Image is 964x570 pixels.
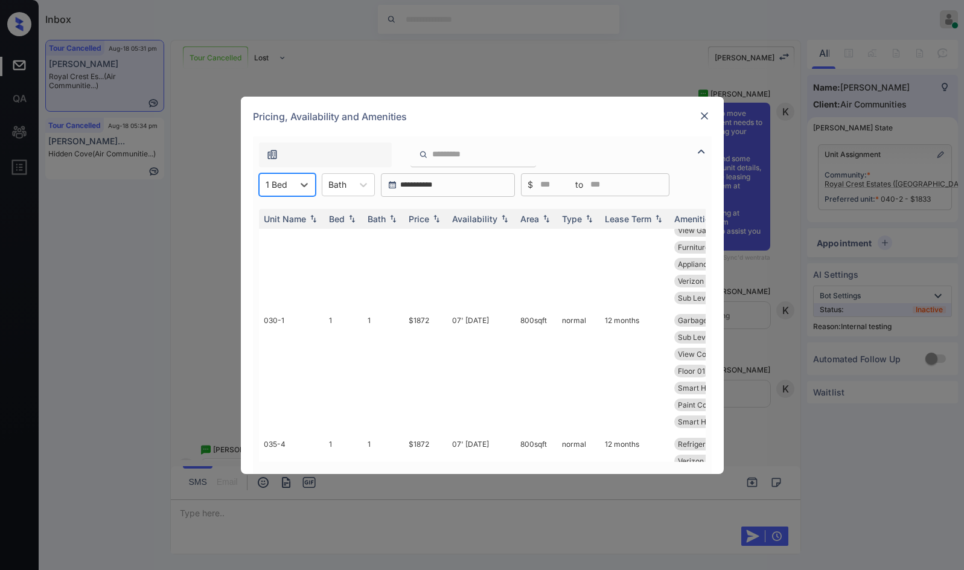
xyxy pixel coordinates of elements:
[557,433,600,557] td: normal
[698,110,710,122] img: close
[694,144,709,159] img: icon-zuma
[674,214,715,224] div: Amenities
[404,433,447,557] td: $1872
[678,316,741,325] span: Garbage disposa...
[447,309,516,433] td: 07' [DATE]
[600,309,669,433] td: 12 months
[324,309,363,433] td: 1
[678,440,735,449] span: Refrigerator Le...
[678,293,712,303] span: Sub Level
[516,168,557,309] td: 800 sqft
[575,178,583,191] span: to
[409,214,429,224] div: Price
[678,350,732,359] span: View Courtyard
[266,149,278,161] img: icon-zuma
[678,226,722,235] span: View Garden
[678,367,705,376] span: Floor 01
[259,433,324,557] td: 035-4
[346,214,358,223] img: sorting
[404,309,447,433] td: $1872
[557,168,600,309] td: normal
[363,168,404,309] td: 1
[600,168,669,309] td: 12 months
[368,214,386,224] div: Bath
[499,214,511,223] img: sorting
[600,433,669,557] td: 12 months
[363,309,404,433] td: 1
[516,433,557,557] td: 800 sqft
[259,168,324,309] td: 021-4
[324,433,363,557] td: 1
[562,214,582,224] div: Type
[678,277,731,286] span: Verizon fios in...
[363,433,404,557] td: 1
[605,214,651,224] div: Lease Term
[452,214,497,224] div: Availability
[678,243,736,252] span: Furniture Renta...
[387,214,399,223] img: sorting
[583,214,595,223] img: sorting
[678,260,736,269] span: Appliances Stai...
[516,309,557,433] td: 800 sqft
[329,214,345,224] div: Bed
[678,333,712,342] span: Sub Level
[447,433,516,557] td: 07' [DATE]
[404,168,447,309] td: $1912
[678,456,731,466] span: Verizon fios in...
[540,214,552,223] img: sorting
[241,97,724,136] div: Pricing, Availability and Amenities
[520,214,539,224] div: Area
[264,214,306,224] div: Unit Name
[447,168,516,309] td: 03' [DATE]
[430,214,442,223] img: sorting
[557,309,600,433] td: normal
[419,149,428,160] img: icon-zuma
[678,400,737,409] span: Paint Color Cha...
[259,309,324,433] td: 030-1
[307,214,319,223] img: sorting
[678,383,744,392] span: Smart Home Ther...
[653,214,665,223] img: sorting
[528,178,533,191] span: $
[324,168,363,309] td: 1
[678,417,745,426] span: Smart Home Door...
